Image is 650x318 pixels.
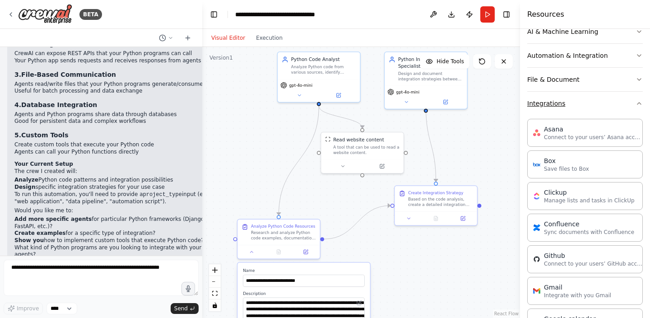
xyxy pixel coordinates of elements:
button: Integrations [527,92,643,115]
div: Version 1 [209,54,233,61]
div: Python Integration Specialist [398,56,463,70]
p: Connect to your users’ GitHub accounts [544,260,643,267]
button: Open in editor [355,299,363,307]
label: Name [243,268,365,273]
a: React Flow attribution [494,311,519,316]
p: The crew I created will: [14,168,226,175]
button: Hide right sidebar [500,8,513,21]
strong: File-Based Communication [21,71,116,78]
p: What kind of Python programs are you looking to integrate with your CrewAI agents? [14,244,226,258]
li: Agents can call your Python functions directly [14,149,226,156]
div: Read website content [333,136,384,143]
div: Confluence [544,220,634,229]
span: Send [174,305,188,312]
li: Useful for batch processing and data exchange [14,88,226,95]
li: Create custom tools that execute your Python code [14,141,226,149]
div: React Flow controls [209,264,221,311]
button: Click to speak your automation idea [181,282,195,295]
button: toggle interactivity [209,299,221,311]
span: Hide Tools [436,58,464,65]
div: A tool that can be used to read a website content. [333,145,399,155]
button: No output available [265,248,293,256]
button: Automation & Integration [527,44,643,67]
p: Would you like me to: [14,207,226,215]
div: Github [544,251,643,260]
h3: 3. [14,70,226,79]
div: Python Code Analyst [291,56,356,63]
nav: breadcrumb [235,10,337,19]
div: Clickup [544,188,635,197]
span: gpt-4o-mini [289,83,312,88]
button: Execution [251,33,288,43]
strong: Custom Tools [21,131,68,139]
div: Analyze Python Code Resources [251,224,315,229]
p: Manage lists and tasks in ClickUp [544,197,635,204]
p: Sync documents with Confluence [544,229,634,236]
g: Edge from 2d0a917f-262e-4119-9430-cf78cad0e0fe to 82568f0d-be62-4b5e-b037-913e91967f80 [422,106,439,182]
li: specific integration strategies for your use case [14,184,226,191]
strong: Add more specific agents [14,216,92,222]
div: Based on the code analysis, create a detailed integration strategy for connecting CrewAI agents w... [408,196,473,207]
button: Open in side panel [320,91,357,99]
li: Agents and Python programs share data through databases [14,111,226,118]
img: ScrapeWebsiteTool [325,136,330,142]
p: To run this automation, you'll need to provide a input (e.g., "web application", "data pipeline",... [14,191,226,206]
h3: 5. [14,131,226,140]
g: Edge from 6c5fdbbd-e635-4130-b9c0-10877a9a5b5f to 9f24ca2a-401f-4cba-9c31-7a029f11ccfc [275,106,322,215]
button: Send [171,303,199,314]
p: Connect to your users’ Asana accounts [544,134,643,141]
button: No output available [422,215,450,223]
button: Open in side panel [294,248,317,256]
p: Save files to Box [544,165,589,173]
img: Box [533,161,540,168]
div: BETA [79,9,102,20]
button: Hide Tools [420,54,469,69]
button: Visual Editor [206,33,251,43]
div: Design and document integration strategies between CrewAI agents and Python applications for {pro... [398,71,463,82]
button: Improve [4,303,43,314]
li: for a specific type of integration? [14,230,226,237]
div: Analyze Python code from various sources, identify patterns, suggest improvements, and help with ... [291,64,356,75]
button: Start a new chat [181,33,195,43]
img: Gmail [533,287,540,295]
img: Confluence [533,224,540,231]
strong: Database Integration [21,101,97,108]
strong: Analyze [14,177,38,183]
li: Agents read/write files that your Python programs generate/consume [14,81,226,88]
div: Analyze Python Code ResourcesResearch and analyze Python code examples, documentation, and best p... [237,219,320,259]
div: ScrapeWebsiteToolRead website contentA tool that can be used to read a website content. [320,132,404,174]
strong: Design [14,184,36,190]
li: Good for persistent data and complex workflows [14,118,226,125]
li: Your Python app sends requests and receives responses from agents [14,57,226,65]
img: GitHub [533,256,540,263]
div: Create Integration StrategyBased on the code analysis, create a detailed integration strategy for... [394,185,478,226]
div: Box [544,156,589,165]
button: File & Document [527,68,643,91]
img: Asana [533,129,540,136]
div: Asana [544,125,643,134]
div: Python Code AnalystAnalyze Python code from various sources, identify patterns, suggest improveme... [277,51,361,103]
button: zoom in [209,264,221,276]
li: CrewAI can expose REST APIs that your Python programs can call [14,50,226,57]
div: Research and analyze Python code examples, documentation, and best practices related to {project_... [251,230,316,241]
div: Gmail [544,283,611,292]
li: Python code patterns and integration possibilities [14,177,226,184]
img: Logo [18,4,72,24]
button: Open in side panel [363,162,401,170]
g: Edge from 9f24ca2a-401f-4cba-9c31-7a029f11ccfc to 82568f0d-be62-4b5e-b037-913e91967f80 [324,202,390,243]
h3: 4. [14,100,226,109]
code: project_type [143,192,182,198]
button: Switch to previous chat [155,33,177,43]
li: how to implement custom tools that execute Python code? [14,237,226,244]
button: Open in side panel [451,215,474,223]
g: Edge from 6c5fdbbd-e635-4130-b9c0-10877a9a5b5f to bf87031b-5a3c-43dd-ba26-019ba17be3dc [316,106,366,128]
span: gpt-4o-mini [396,89,419,95]
button: zoom out [209,276,221,288]
h4: Resources [527,9,564,20]
strong: Show you [14,237,44,243]
strong: Create examples [14,230,65,236]
button: Open in side panel [427,98,464,106]
button: AI & Machine Learning [527,20,643,43]
img: ClickUp [533,192,540,200]
div: Python Integration SpecialistDesign and document integration strategies between CrewAI agents and... [384,51,468,109]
